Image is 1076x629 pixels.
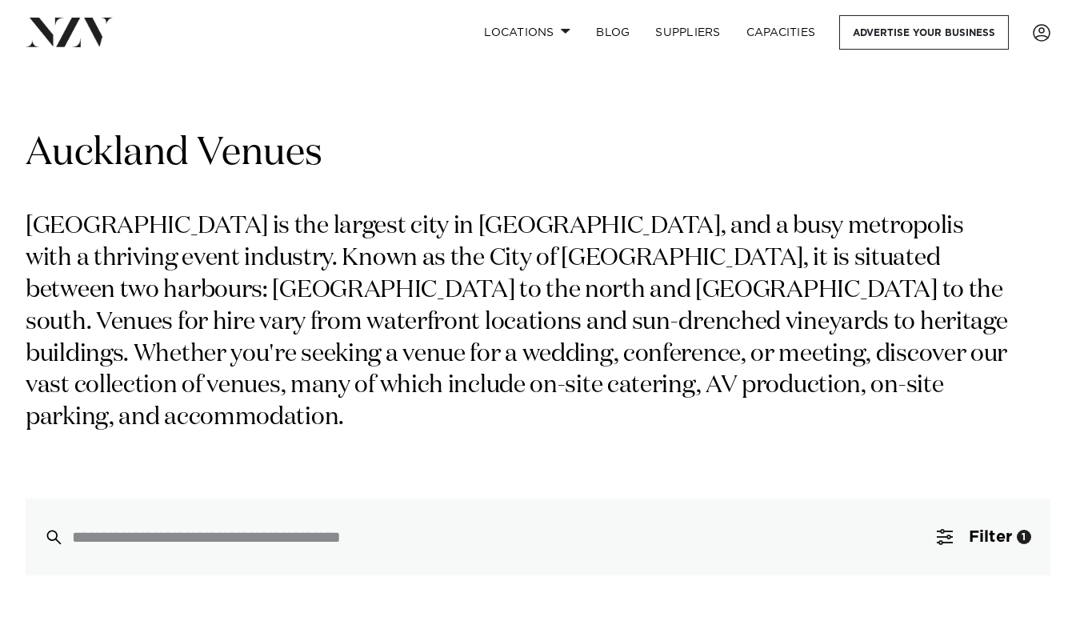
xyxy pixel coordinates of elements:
[26,18,113,46] img: nzv-logo.png
[839,15,1009,50] a: Advertise your business
[642,15,733,50] a: SUPPLIERS
[918,499,1050,575] button: Filter1
[26,129,1050,179] h1: Auckland Venues
[583,15,642,50] a: BLOG
[1017,530,1031,544] div: 1
[734,15,829,50] a: Capacities
[471,15,583,50] a: Locations
[969,529,1012,545] span: Filter
[26,211,1014,435] p: [GEOGRAPHIC_DATA] is the largest city in [GEOGRAPHIC_DATA], and a busy metropolis with a thriving...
